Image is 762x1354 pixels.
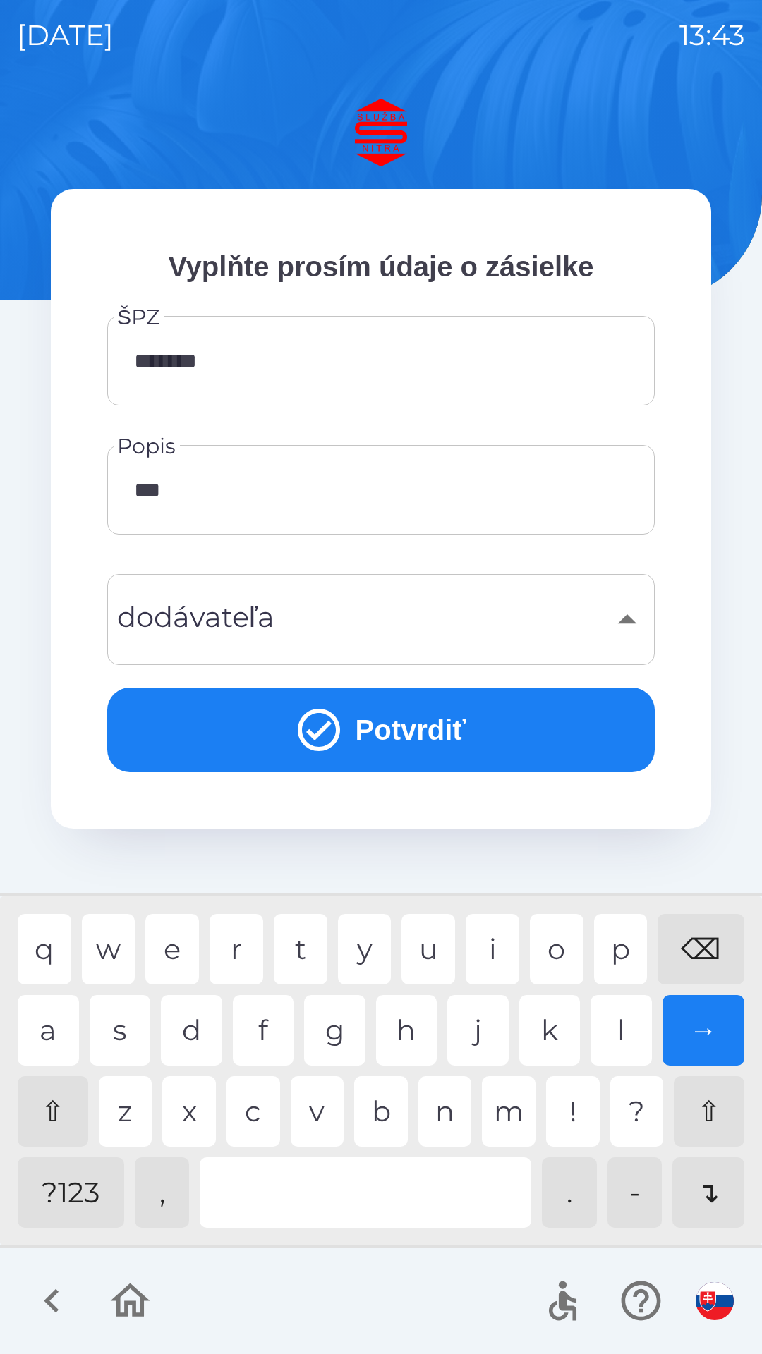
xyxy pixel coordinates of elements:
label: ŠPZ [117,302,160,332]
label: Popis [117,431,176,461]
p: 13:43 [679,14,745,56]
p: [DATE] [17,14,114,56]
img: Logo [51,99,711,166]
button: Potvrdiť [107,688,655,772]
img: sk flag [696,1282,734,1320]
p: Vyplňte prosím údaje o zásielke [107,245,655,288]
